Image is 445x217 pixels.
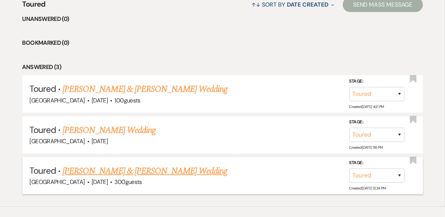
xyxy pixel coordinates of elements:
label: Stage: [349,159,405,167]
span: Toured [30,124,56,135]
span: [DATE] [92,178,108,186]
a: [PERSON_NAME] & [PERSON_NAME] Wedding [63,164,227,178]
li: Unanswered (0) [22,14,423,24]
span: 300 guests [115,178,142,186]
span: Toured [30,165,56,176]
span: ↑↓ [252,1,261,8]
span: [GEOGRAPHIC_DATA] [30,137,85,145]
a: [PERSON_NAME] Wedding [63,124,156,137]
span: [DATE] [92,97,108,104]
li: Bookmarked (0) [22,38,423,48]
label: Stage: [349,118,405,126]
span: Created: [DATE] 1:16 PM [349,145,383,150]
span: [GEOGRAPHIC_DATA] [30,178,85,186]
label: Stage: [349,77,405,86]
span: [DATE] [92,137,108,145]
span: 100 guests [115,97,140,104]
span: [GEOGRAPHIC_DATA] [30,97,85,104]
span: Created: [DATE] 12:34 PM [349,186,386,191]
span: Date Created [287,1,328,8]
span: Created: [DATE] 4:31 PM [349,104,384,109]
a: [PERSON_NAME] & [PERSON_NAME] Wedding [63,83,227,96]
li: Answered (3) [22,62,423,72]
span: Toured [30,83,56,94]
